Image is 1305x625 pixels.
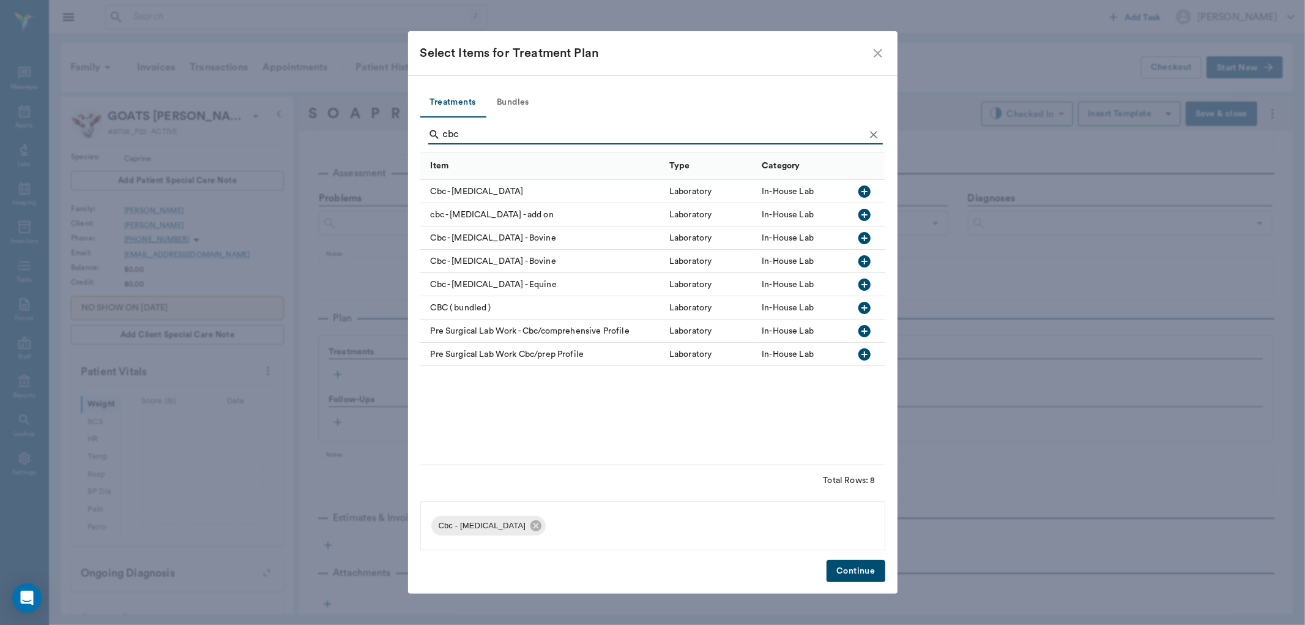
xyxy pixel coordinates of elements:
div: Cbc - [MEDICAL_DATA] [431,516,546,536]
div: In-House Lab [762,302,814,314]
div: Laboratory [669,279,712,291]
div: In-House Lab [762,325,814,337]
button: close [871,46,885,61]
div: Type [663,152,756,180]
button: Clear [864,125,883,144]
button: Treatments [420,88,486,118]
div: Item [431,149,449,183]
div: Search [428,125,883,147]
span: Cbc - [MEDICAL_DATA] [431,520,534,532]
button: Bundles [486,88,541,118]
div: In-House Lab [762,348,814,361]
div: Type [669,149,690,183]
div: Category [762,149,800,183]
div: Cbc - [MEDICAL_DATA] [420,180,664,203]
input: Find a treatment [443,125,864,144]
div: Laboratory [669,302,712,314]
div: Total Rows: 8 [824,474,876,487]
div: Laboratory [669,185,712,198]
div: CBC ( bundled ) [420,296,664,320]
div: Pre Surgical Lab Work Cbc/prep Profile [420,343,664,366]
div: Laboratory [669,348,712,361]
div: cbc - [MEDICAL_DATA] - add on [420,203,664,226]
div: Cbc - [MEDICAL_DATA] - Equine [420,273,664,296]
div: Select Items for Treatment Plan [420,43,871,63]
button: Continue [827,560,885,583]
div: Cbc - [MEDICAL_DATA] - Bovine [420,226,664,250]
div: Laboratory [669,209,712,221]
div: In-House Lab [762,255,814,268]
div: Laboratory [669,255,712,268]
div: Pre Surgical Lab Work - Cbc/comprehensive Profile [420,320,664,343]
div: Laboratory [669,232,712,244]
div: Category [756,152,848,180]
div: In-House Lab [762,209,814,221]
div: Laboratory [669,325,712,337]
div: In-House Lab [762,185,814,198]
div: In-House Lab [762,279,814,291]
div: In-House Lab [762,232,814,244]
div: Cbc - [MEDICAL_DATA] - Bovine [420,250,664,273]
div: Open Intercom Messenger [12,583,42,613]
div: Item [420,152,664,180]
